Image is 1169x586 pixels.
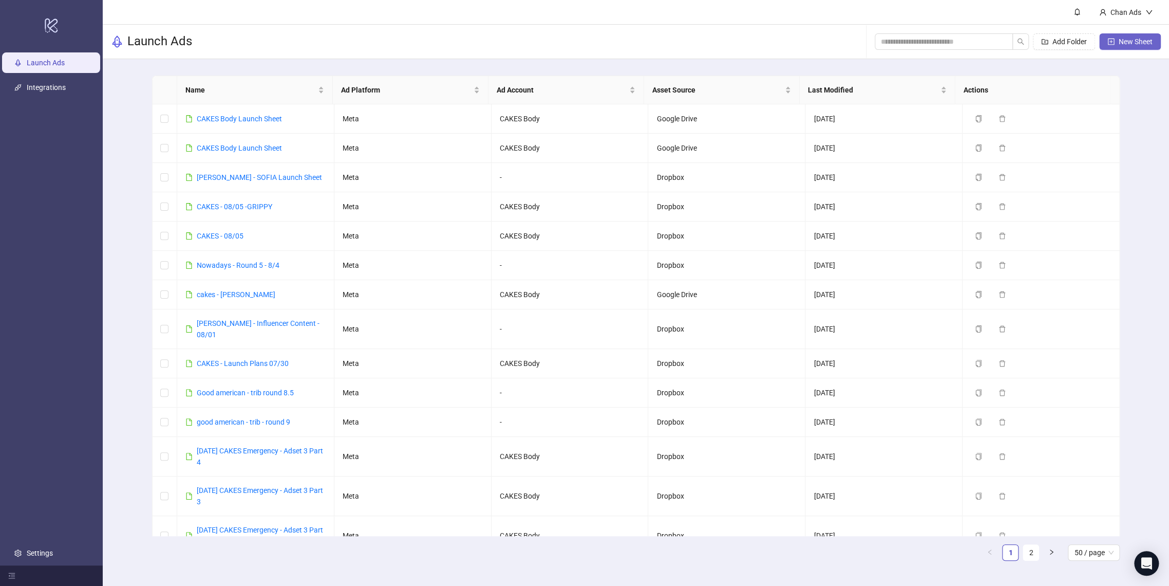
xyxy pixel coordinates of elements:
span: copy [975,203,982,210]
span: delete [998,144,1006,152]
a: CAKES - 08/05 [197,232,243,240]
span: New Sheet [1119,38,1153,46]
td: - [492,309,649,349]
span: plus-square [1107,38,1115,45]
td: Dropbox [648,516,805,556]
td: Dropbox [648,408,805,437]
span: bell [1073,8,1081,15]
a: good american - trib - round 9 [197,418,290,426]
span: delete [998,232,1006,240]
th: Name [177,76,333,104]
td: - [492,408,649,437]
div: Open Intercom Messenger [1134,551,1159,576]
span: copy [975,360,982,367]
a: Nowadays - Round 5 - 8/4 [197,261,279,269]
span: copy [975,115,982,122]
a: [PERSON_NAME] - SOFIA Launch Sheet [197,173,322,181]
li: 1 [1002,544,1019,561]
span: menu-fold [8,572,15,579]
a: CAKES - Launch Plans 07/30 [197,359,289,368]
span: file [185,418,193,426]
a: CAKES Body Launch Sheet [197,115,282,123]
td: [DATE] [805,378,963,408]
span: file [185,232,193,240]
li: Previous Page [982,544,998,561]
span: rocket [111,35,123,48]
li: Next Page [1043,544,1060,561]
td: [DATE] [805,280,963,309]
span: file [185,325,193,333]
td: Meta [334,104,492,134]
span: file [185,492,193,500]
h3: Launch Ads [127,33,192,50]
button: Add Folder [1033,33,1095,50]
td: Dropbox [648,349,805,378]
td: Meta [334,222,492,251]
a: Launch Ads [27,59,65,67]
th: Asset Source [644,76,800,104]
span: copy [975,291,982,298]
td: CAKES Body [492,477,649,516]
span: user [1099,9,1106,16]
span: delete [998,453,1006,460]
div: Chan Ads [1106,7,1145,18]
td: - [492,251,649,280]
span: file [185,291,193,298]
span: left [987,549,993,555]
span: delete [998,418,1006,426]
span: file [185,262,193,269]
a: Integrations [27,84,66,92]
span: copy [975,492,982,500]
td: - [492,378,649,408]
td: Dropbox [648,477,805,516]
td: Dropbox [648,251,805,280]
span: copy [975,532,982,539]
button: right [1043,544,1060,561]
span: search [1017,38,1024,45]
td: Google Drive [648,104,805,134]
td: Dropbox [648,378,805,408]
a: [DATE] CAKES Emergency - Adset 3 Part 2 [197,526,323,545]
li: 2 [1023,544,1039,561]
span: copy [975,389,982,396]
td: CAKES Body [492,280,649,309]
a: Good american - trib round 8.5 [197,389,294,397]
span: copy [975,174,982,181]
span: delete [998,325,1006,333]
th: Actions [955,76,1111,104]
a: Settings [27,549,53,557]
td: [DATE] [805,222,963,251]
td: Meta [334,408,492,437]
a: [PERSON_NAME] - Influencer Content - 08/01 [197,319,319,339]
td: CAKES Body [492,134,649,163]
span: Asset Source [652,84,783,96]
span: file [185,360,193,367]
span: file [185,453,193,460]
td: Meta [334,192,492,222]
div: Page Size [1068,544,1120,561]
span: Add Folder [1052,38,1087,46]
button: left [982,544,998,561]
span: delete [998,360,1006,367]
td: [DATE] [805,309,963,349]
span: file [185,174,193,181]
span: delete [998,203,1006,210]
a: cakes - [PERSON_NAME] [197,290,275,299]
td: Google Drive [648,280,805,309]
td: [DATE] [805,163,963,192]
td: Meta [334,349,492,378]
span: file [185,389,193,396]
td: [DATE] [805,192,963,222]
span: delete [998,532,1006,539]
a: [DATE] CAKES Emergency - Adset 3 Part 3 [197,486,323,506]
td: Meta [334,251,492,280]
span: Last Modified [808,84,938,96]
td: Meta [334,134,492,163]
td: Meta [334,163,492,192]
td: CAKES Body [492,516,649,556]
span: Ad Platform [341,84,472,96]
td: CAKES Body [492,437,649,477]
td: Google Drive [648,134,805,163]
span: file [185,532,193,539]
td: [DATE] [805,408,963,437]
